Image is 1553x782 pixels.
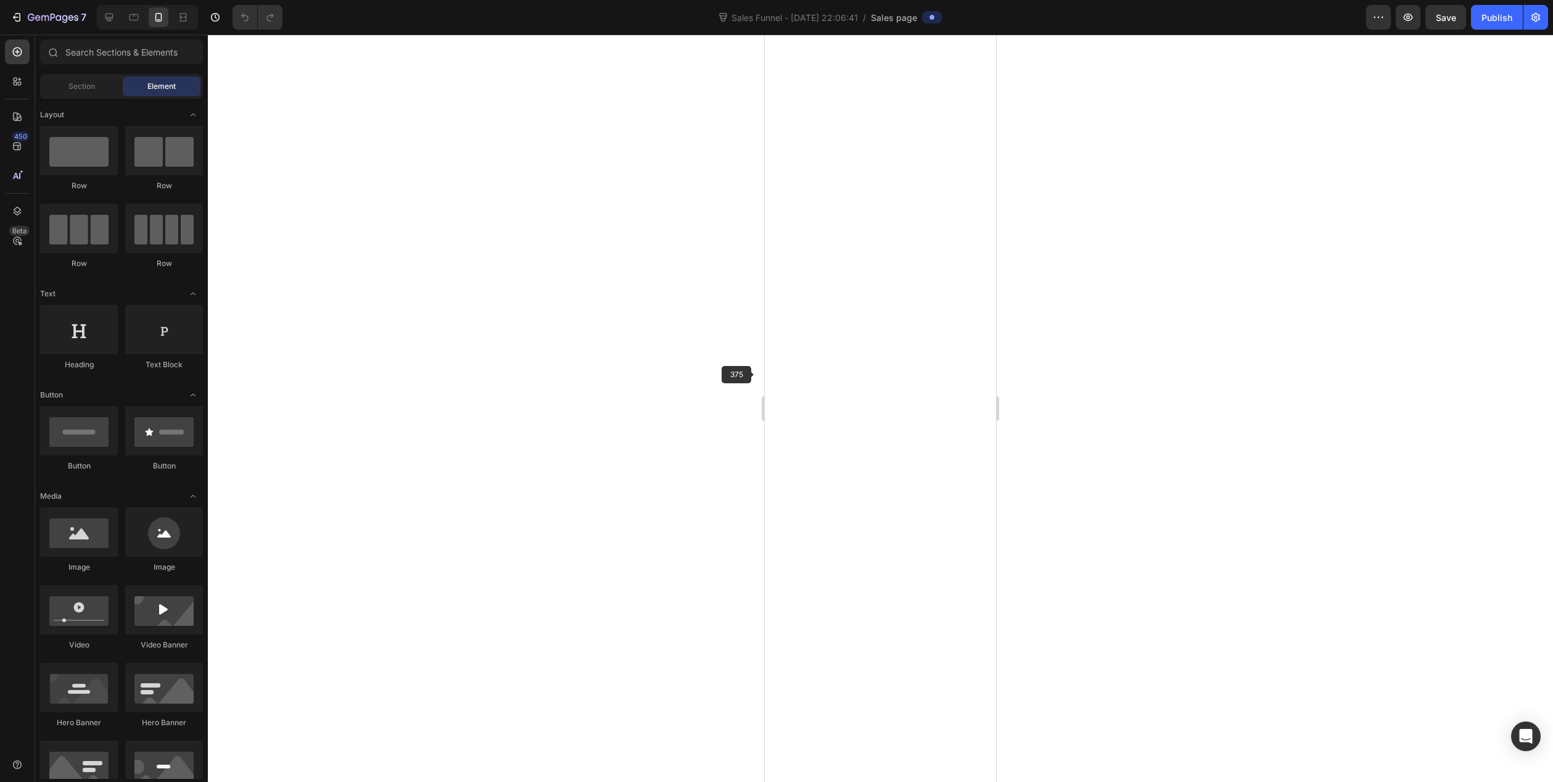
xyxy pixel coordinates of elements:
span: Sales Funnel - [DATE] 22:06:41 [729,11,860,24]
span: Text [40,288,56,299]
span: Button [40,389,63,401]
p: 7 [81,10,86,25]
div: Heading [40,359,118,370]
div: Row [40,180,118,191]
span: Section [68,81,95,92]
div: Row [125,258,203,269]
div: Beta [9,226,30,236]
span: 375 [722,366,751,383]
button: Publish [1471,5,1523,30]
span: Layout [40,109,64,120]
div: Undo/Redo [233,5,282,30]
div: Button [125,460,203,472]
span: Sales page [871,11,917,24]
div: Open Intercom Messenger [1511,722,1541,751]
input: Search Sections & Elements [40,40,203,64]
span: / [863,11,866,24]
span: Media [40,491,62,502]
button: 7 [5,5,92,30]
div: Video Banner [125,639,203,651]
span: Save [1436,12,1456,23]
div: Hero Banner [125,717,203,728]
div: Hero Banner [40,717,118,728]
span: Toggle open [183,284,203,304]
div: Button [40,460,118,472]
div: Row [125,180,203,191]
div: Text Block [125,359,203,370]
div: Row [40,258,118,269]
span: Toggle open [183,486,203,506]
span: Element [147,81,176,92]
iframe: Design area [765,35,996,782]
button: Save [1425,5,1466,30]
span: Toggle open [183,385,203,405]
div: Publish [1481,11,1512,24]
span: Toggle open [183,105,203,125]
div: Video [40,639,118,651]
div: Image [125,562,203,573]
div: 450 [12,131,30,141]
div: Image [40,562,118,573]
